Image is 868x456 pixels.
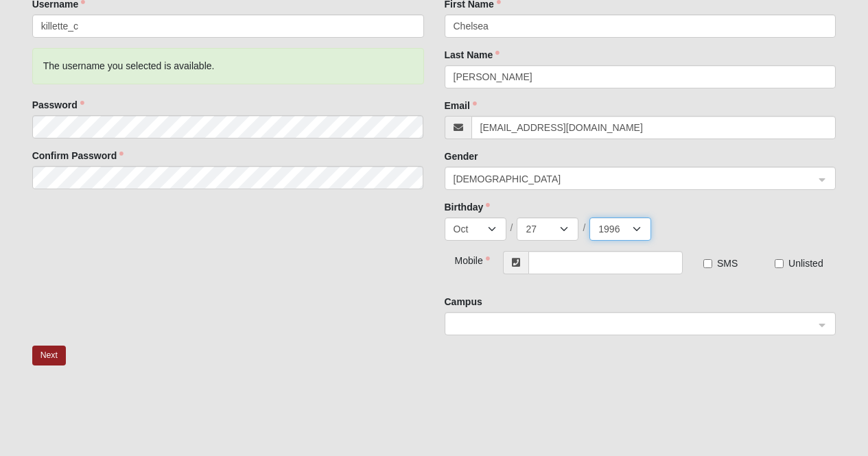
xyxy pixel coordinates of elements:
[788,258,823,269] span: Unlisted
[32,48,424,84] div: The username you selected is available.
[445,295,482,309] label: Campus
[717,258,738,269] span: SMS
[454,171,815,187] span: Female
[445,99,477,112] label: Email
[445,251,478,267] div: Mobile
[583,221,585,235] span: /
[775,259,784,268] input: Unlisted
[445,149,478,163] label: Gender
[511,221,513,235] span: /
[445,200,491,214] label: Birthday
[703,259,712,268] input: SMS
[32,346,66,365] button: Next
[445,48,500,62] label: Last Name
[32,98,84,112] label: Password
[32,149,124,163] label: Confirm Password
